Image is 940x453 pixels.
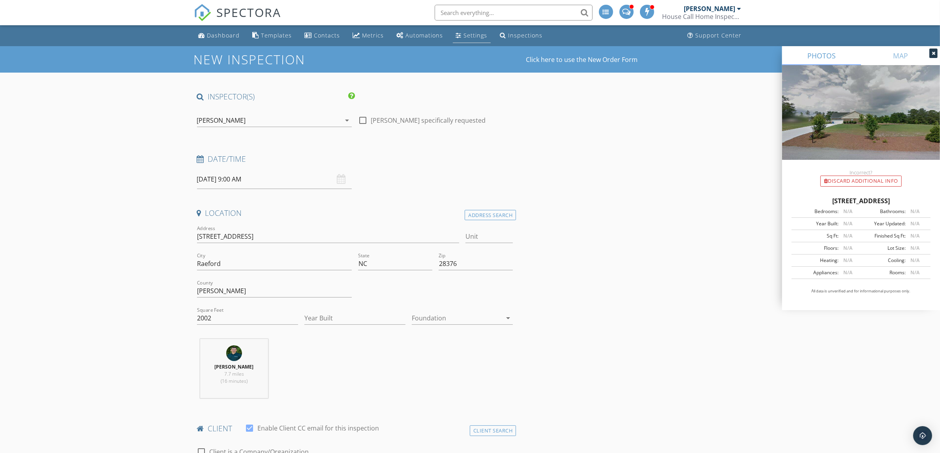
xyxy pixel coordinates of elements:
span: N/A [910,220,919,227]
span: (16 minutes) [221,378,248,384]
div: [PERSON_NAME] [684,5,735,13]
div: Contacts [314,32,340,39]
div: Bathrooms: [861,208,906,215]
div: Discard Additional info [820,176,902,187]
a: Dashboard [195,28,243,43]
span: 7.7 miles [224,371,244,377]
span: N/A [843,245,852,251]
a: Automations (Advanced) [394,28,447,43]
a: Metrics [350,28,387,43]
h4: Location [197,208,513,218]
img: mooreheadshots13_2.jpg [226,345,242,361]
div: Support Center [696,32,742,39]
div: Year Built: [794,220,839,227]
div: Metrics [362,32,384,39]
a: Settings [453,28,491,43]
div: [PERSON_NAME] [197,117,246,124]
div: Bedrooms: [794,208,839,215]
input: Search everything... [435,5,593,21]
div: Lot Size: [861,245,906,252]
span: SPECTORA [217,4,281,21]
div: [STREET_ADDRESS] [792,196,931,206]
div: Settings [464,32,488,39]
a: Click here to use the New Order Form [526,56,638,63]
span: N/A [843,208,852,215]
a: Inspections [497,28,546,43]
div: Rooms: [861,269,906,276]
div: Automations [406,32,443,39]
h4: client [197,423,513,434]
div: Templates [261,32,292,39]
h1: New Inspection [194,52,369,66]
a: SPECTORA [194,11,281,27]
div: Appliances: [794,269,839,276]
img: streetview [782,65,940,179]
strong: [PERSON_NAME] [214,363,253,370]
a: Contacts [302,28,343,43]
a: Support Center [685,28,745,43]
span: N/A [843,257,852,264]
div: Year Updated: [861,220,906,227]
a: Templates [250,28,295,43]
span: N/A [910,232,919,239]
h4: INSPECTOR(S) [197,92,355,102]
div: Heating: [794,257,839,264]
div: Inspections [508,32,543,39]
span: N/A [910,245,919,251]
div: Open Intercom Messenger [913,426,932,445]
div: Floors: [794,245,839,252]
h4: Date/Time [197,154,513,164]
label: Enable Client CC email for this inspection [258,424,379,432]
div: Dashboard [207,32,240,39]
a: PHOTOS [782,46,861,65]
div: Sq Ft: [794,232,839,240]
img: The Best Home Inspection Software - Spectora [194,4,211,21]
span: N/A [843,220,852,227]
i: arrow_drop_down [503,313,513,323]
span: N/A [843,232,852,239]
i: arrow_drop_down [342,116,352,125]
span: N/A [843,269,852,276]
div: Client Search [470,425,516,436]
div: Finished Sq Ft: [861,232,906,240]
span: N/A [910,269,919,276]
div: House Call Home Inspection [662,13,741,21]
input: Select date [197,170,352,189]
div: Cooling: [861,257,906,264]
p: All data is unverified and for informational purposes only. [792,288,931,294]
label: [PERSON_NAME] specifically requested [371,116,486,124]
div: Address Search [465,210,516,221]
span: N/A [910,208,919,215]
span: N/A [910,257,919,264]
a: MAP [861,46,940,65]
div: Incorrect? [782,169,940,176]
